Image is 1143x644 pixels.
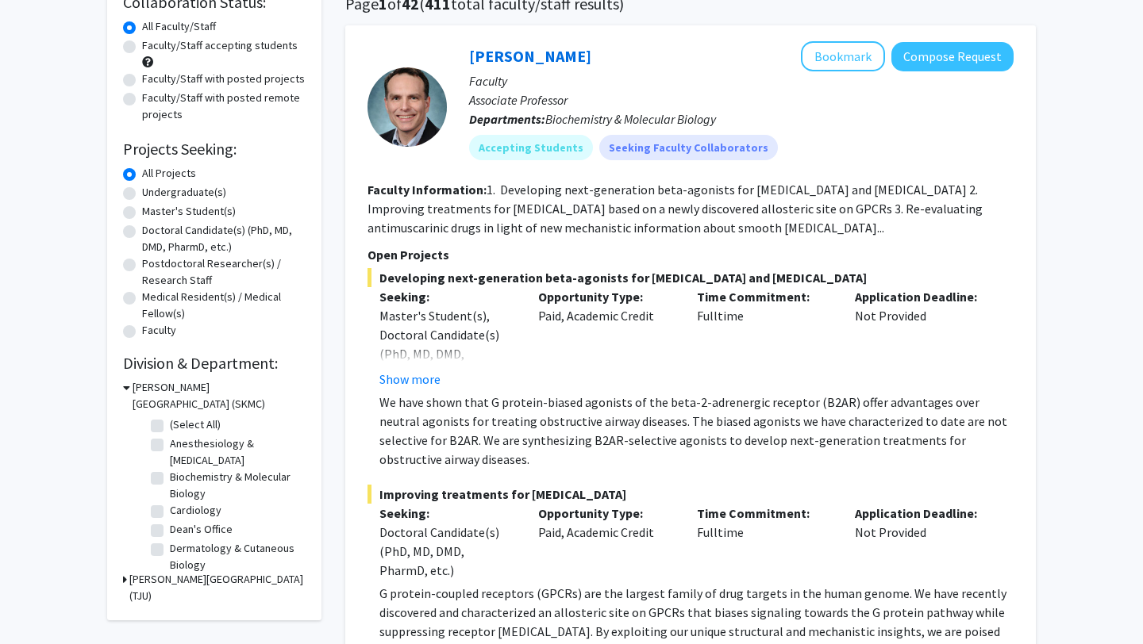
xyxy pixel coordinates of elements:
[685,504,844,580] div: Fulltime
[142,165,196,182] label: All Projects
[891,42,1014,71] button: Compose Request to Charles Scott
[469,135,593,160] mat-chip: Accepting Students
[379,393,1014,469] p: We have shown that G protein-biased agonists of the beta-2-adrenergic receptor (B2AR) offer advan...
[538,504,673,523] p: Opportunity Type:
[142,90,306,123] label: Faculty/Staff with posted remote projects
[801,41,885,71] button: Add Charles Scott to Bookmarks
[170,502,221,519] label: Cardiology
[379,370,441,389] button: Show more
[843,287,1002,389] div: Not Provided
[368,182,487,197] b: Faculty Information:
[142,255,306,289] label: Postdoctoral Researcher(s) / Research Staff
[526,287,685,389] div: Paid, Academic Credit
[12,573,67,632] iframe: Chat
[142,322,176,339] label: Faculty
[538,287,673,306] p: Opportunity Type:
[368,245,1014,264] p: Open Projects
[379,523,514,580] div: Doctoral Candidate(s) (PhD, MD, DMD, PharmD, etc.)
[469,46,591,66] a: [PERSON_NAME]
[697,504,832,523] p: Time Commitment:
[843,504,1002,580] div: Not Provided
[142,222,306,255] label: Doctoral Candidate(s) (PhD, MD, DMD, PharmD, etc.)
[469,111,545,127] b: Departments:
[142,37,298,54] label: Faculty/Staff accepting students
[142,203,236,220] label: Master's Student(s)
[469,90,1014,109] p: Associate Professor
[855,504,990,523] p: Application Deadline:
[368,182,983,236] fg-read-more: 1. Developing next-generation beta-agonists for [MEDICAL_DATA] and [MEDICAL_DATA] 2. Improving tr...
[170,540,302,573] label: Dermatology & Cutaneous Biology
[545,111,716,127] span: Biochemistry & Molecular Biology
[855,287,990,306] p: Application Deadline:
[368,485,1014,504] span: Improving treatments for [MEDICAL_DATA]
[133,379,306,412] h3: [PERSON_NAME][GEOGRAPHIC_DATA] (SKMC)
[469,71,1014,90] p: Faculty
[170,521,233,538] label: Dean's Office
[170,435,302,469] label: Anesthesiology & [MEDICAL_DATA]
[379,306,514,382] div: Master's Student(s), Doctoral Candidate(s) (PhD, MD, DMD, PharmD, etc.)
[123,354,306,373] h2: Division & Department:
[123,140,306,159] h2: Projects Seeking:
[697,287,832,306] p: Time Commitment:
[379,287,514,306] p: Seeking:
[526,504,685,580] div: Paid, Academic Credit
[685,287,844,389] div: Fulltime
[142,289,306,322] label: Medical Resident(s) / Medical Fellow(s)
[379,504,514,523] p: Seeking:
[599,135,778,160] mat-chip: Seeking Faculty Collaborators
[142,18,216,35] label: All Faculty/Staff
[368,268,1014,287] span: Developing next-generation beta-agonists for [MEDICAL_DATA] and [MEDICAL_DATA]
[170,416,221,433] label: (Select All)
[142,71,305,87] label: Faculty/Staff with posted projects
[142,184,226,201] label: Undergraduate(s)
[129,571,306,604] h3: [PERSON_NAME][GEOGRAPHIC_DATA] (TJU)
[170,469,302,502] label: Biochemistry & Molecular Biology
